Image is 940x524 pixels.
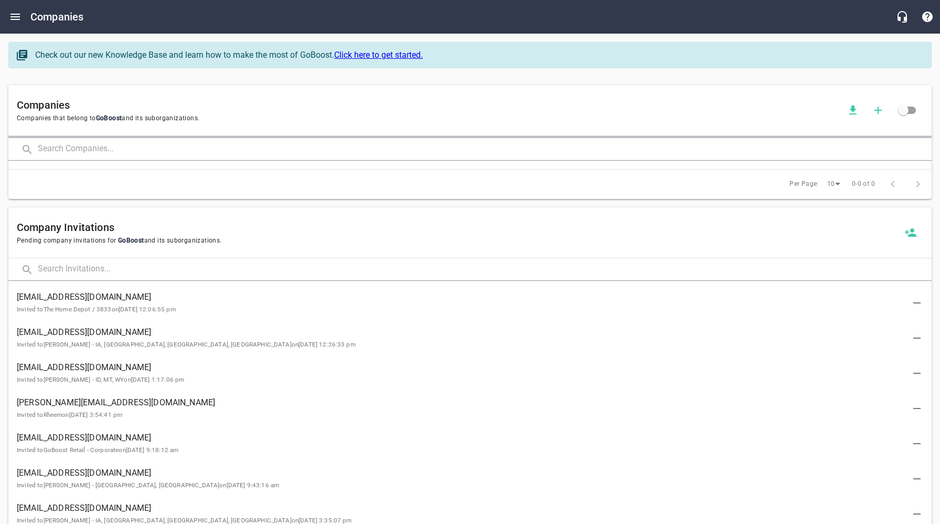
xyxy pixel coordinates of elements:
[17,517,352,524] small: Invited to [PERSON_NAME] - IA, [GEOGRAPHIC_DATA], [GEOGRAPHIC_DATA], [GEOGRAPHIC_DATA] on [DATE] ...
[904,431,930,456] button: Delete Invitation
[17,306,176,313] small: Invited to The Home Depot / 3833 on [DATE] 12:06:55 pm
[30,8,83,25] h6: Companies
[17,376,184,383] small: Invited to [PERSON_NAME] - ID, MT, WY on [DATE] 1:17:06 pm
[904,361,930,386] button: Delete Invitation
[17,219,898,236] h6: Company Invitations
[915,4,940,29] button: Support Portal
[891,98,916,123] span: Click to view all companies
[904,466,930,491] button: Delete Invitation
[17,432,906,444] span: [EMAIL_ADDRESS][DOMAIN_NAME]
[17,446,178,454] small: Invited to GoBoost Retail - Corporate on [DATE] 9:18:12 am
[840,98,866,123] button: Download companies
[904,396,930,421] button: Delete Invitation
[35,49,921,61] div: Check out our new Knowledge Base and learn how to make the most of GoBoost.
[38,138,932,161] input: Search Companies...
[116,237,144,244] span: GoBoost
[904,326,930,351] button: Delete Invitation
[17,411,122,418] small: Invited to Rheem on [DATE] 3:54:41 pm
[866,98,891,123] button: Add a new company
[789,179,819,190] span: Per Page:
[17,341,356,348] small: Invited to [PERSON_NAME] - IA, [GEOGRAPHIC_DATA], [GEOGRAPHIC_DATA], [GEOGRAPHIC_DATA] on [DATE] ...
[17,97,840,113] h6: Companies
[904,290,930,316] button: Delete Invitation
[852,179,875,190] span: 0-0 of 0
[17,113,840,124] span: Companies that belong to and its suborganizations.
[3,4,28,29] button: Open drawer
[890,4,915,29] button: Live Chat
[898,220,923,245] button: Invite a new company
[17,291,906,303] span: [EMAIL_ADDRESS][DOMAIN_NAME]
[17,481,279,489] small: Invited to [PERSON_NAME] - [GEOGRAPHIC_DATA], [GEOGRAPHIC_DATA] on [DATE] 9:43:16 am
[334,50,423,60] a: Click here to get started.
[17,361,906,374] span: [EMAIL_ADDRESS][DOMAIN_NAME]
[823,177,844,191] div: 10
[17,396,906,409] span: [PERSON_NAME][EMAIL_ADDRESS][DOMAIN_NAME]
[96,114,122,122] span: GoBoost
[17,502,906,515] span: [EMAIL_ADDRESS][DOMAIN_NAME]
[17,326,906,339] span: [EMAIL_ADDRESS][DOMAIN_NAME]
[17,236,898,246] span: Pending company invitations for and its suborganizations.
[17,467,906,479] span: [EMAIL_ADDRESS][DOMAIN_NAME]
[38,258,932,281] input: Search Invitations...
